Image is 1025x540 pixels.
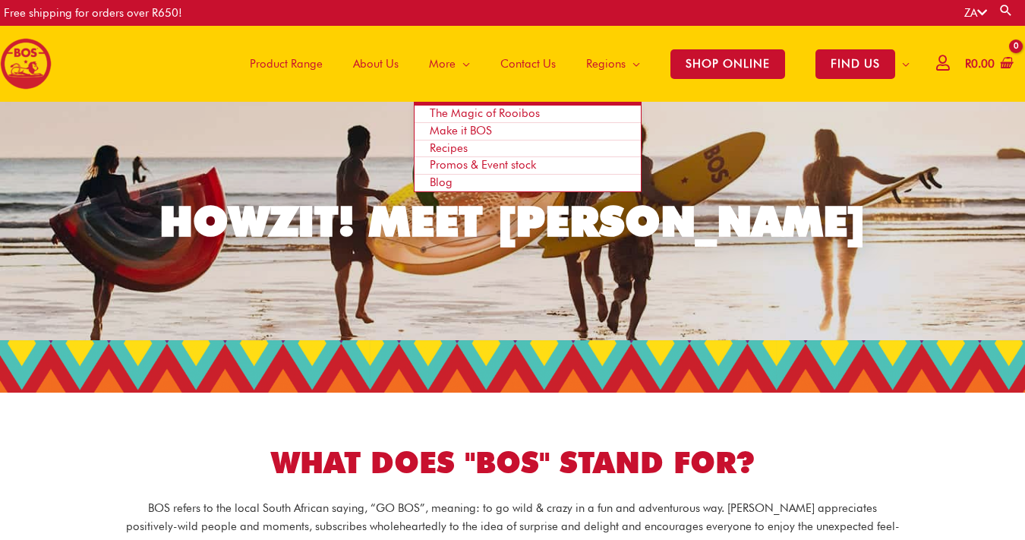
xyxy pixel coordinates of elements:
a: ZA [964,6,987,20]
span: Product Range [250,41,323,87]
a: Blog [415,175,641,191]
a: Recipes [415,141,641,158]
span: R [965,57,971,71]
span: FIND US [815,49,895,79]
nav: Site Navigation [223,26,925,102]
span: Promos & Event stock [430,158,536,172]
span: Blog [430,175,453,189]
span: SHOP ONLINE [670,49,785,79]
span: Make it BOS [430,124,492,137]
a: About Us [338,26,414,102]
a: Promos & Event stock [415,157,641,175]
span: Contact Us [500,41,556,87]
a: Regions [571,26,655,102]
a: Search button [998,3,1014,17]
span: The Magic of Rooibos [430,106,540,120]
a: SHOP ONLINE [655,26,800,102]
a: Make it BOS [415,123,641,141]
a: Product Range [235,26,338,102]
a: Contact Us [485,26,571,102]
span: More [429,41,456,87]
div: HOWZIT! MEET [PERSON_NAME] [159,201,866,242]
span: About Us [353,41,399,87]
a: The Magic of Rooibos [415,106,641,123]
a: More [414,26,485,102]
a: View Shopping Cart, empty [962,47,1014,81]
span: Recipes [430,141,468,155]
h1: WHAT DOES "BOS" STAND FOR? [87,442,938,484]
span: Regions [586,41,626,87]
bdi: 0.00 [965,57,995,71]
